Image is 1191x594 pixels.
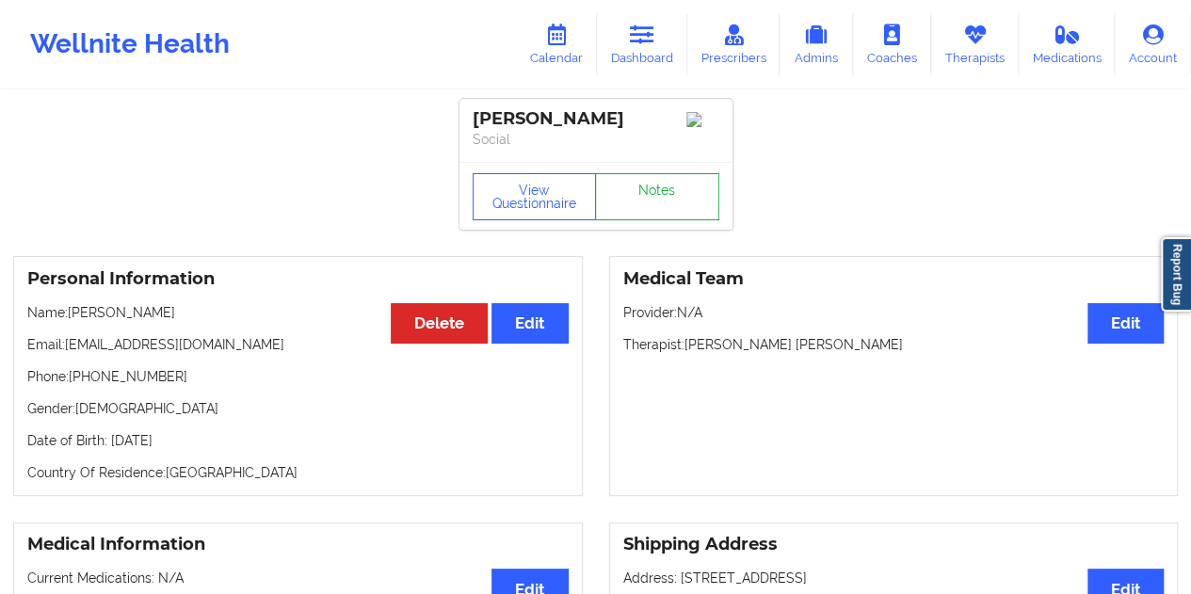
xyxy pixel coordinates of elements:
button: Edit [1087,303,1164,344]
a: Admins [780,13,853,75]
h3: Medical Team [623,268,1165,290]
p: Provider: N/A [623,303,1165,322]
p: Address: [STREET_ADDRESS] [623,569,1165,587]
a: Account [1115,13,1191,75]
p: Phone: [PHONE_NUMBER] [27,367,569,386]
p: Email: [EMAIL_ADDRESS][DOMAIN_NAME] [27,335,569,354]
a: Prescribers [687,13,781,75]
p: Current Medications: N/A [27,569,569,587]
a: Therapists [931,13,1019,75]
button: Delete [391,303,488,344]
a: Medications [1019,13,1116,75]
a: Calendar [516,13,597,75]
h3: Personal Information [27,268,569,290]
p: Social [473,130,719,149]
img: Image%2Fplaceholer-image.png [686,112,719,127]
button: View Questionnaire [473,173,597,220]
a: Notes [595,173,719,220]
p: Date of Birth: [DATE] [27,431,569,450]
p: Name: [PERSON_NAME] [27,303,569,322]
p: Therapist: [PERSON_NAME] [PERSON_NAME] [623,335,1165,354]
a: Report Bug [1161,237,1191,312]
p: Gender: [DEMOGRAPHIC_DATA] [27,399,569,418]
p: Country Of Residence: [GEOGRAPHIC_DATA] [27,463,569,482]
div: [PERSON_NAME] [473,108,719,130]
button: Edit [491,303,568,344]
a: Dashboard [597,13,687,75]
h3: Medical Information [27,534,569,555]
h3: Shipping Address [623,534,1165,555]
a: Coaches [853,13,931,75]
